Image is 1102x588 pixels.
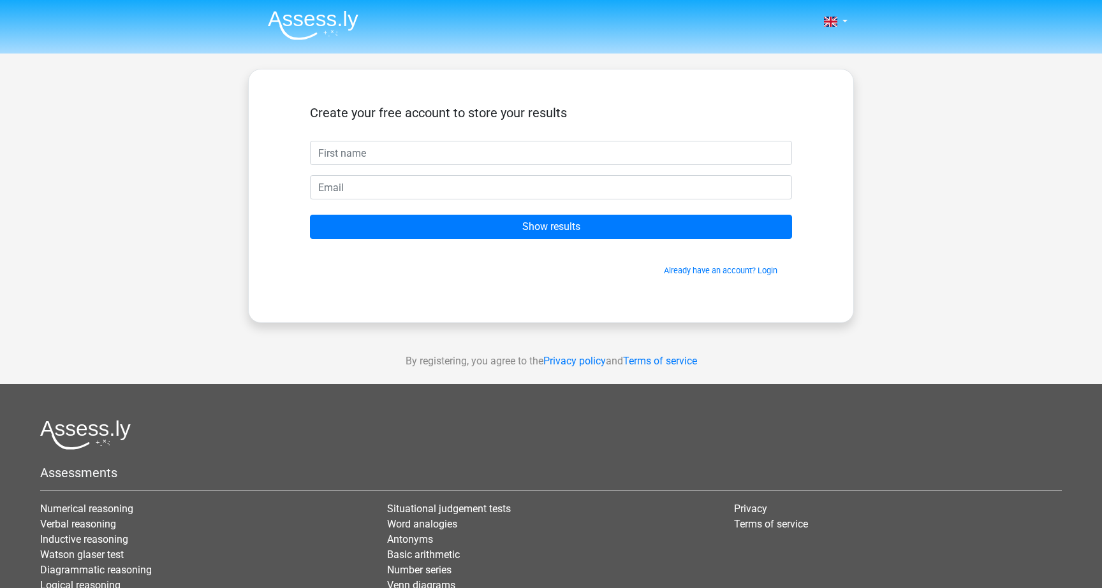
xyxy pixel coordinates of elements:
[734,518,808,530] a: Terms of service
[40,465,1062,480] h5: Assessments
[387,533,433,545] a: Antonyms
[40,518,116,530] a: Verbal reasoning
[310,215,792,239] input: Show results
[40,503,133,515] a: Numerical reasoning
[734,503,767,515] a: Privacy
[664,266,777,275] a: Already have an account? Login
[40,549,124,561] a: Watson glaser test
[543,355,606,367] a: Privacy policy
[40,564,152,576] a: Diagrammatic reasoning
[623,355,697,367] a: Terms of service
[387,549,460,561] a: Basic arithmetic
[310,141,792,165] input: First name
[310,175,792,199] input: Email
[387,564,452,576] a: Number series
[40,533,128,545] a: Inductive reasoning
[40,420,131,450] img: Assessly logo
[387,503,511,515] a: Situational judgement tests
[268,10,358,40] img: Assessly
[387,518,457,530] a: Word analogies
[310,105,792,120] h5: Create your free account to store your results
